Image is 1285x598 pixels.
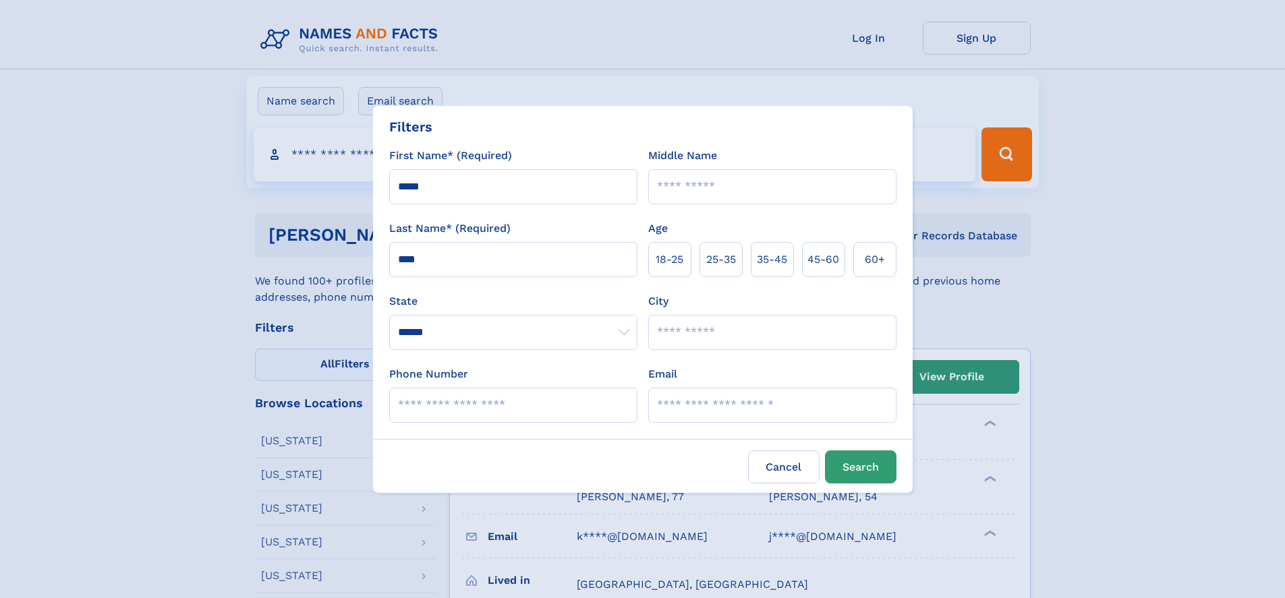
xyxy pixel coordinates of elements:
button: Search [825,450,896,483]
span: 18‑25 [656,251,683,268]
span: 60+ [865,251,885,268]
div: Filters [389,117,432,137]
label: City [648,293,668,309]
label: Phone Number [389,366,468,382]
label: State [389,293,637,309]
span: 45‑60 [807,251,839,268]
span: 35‑45 [757,251,787,268]
label: Cancel [748,450,820,483]
label: Middle Name [648,148,717,164]
label: Email [648,366,677,382]
span: 25‑35 [706,251,736,268]
label: Last Name* (Required) [389,220,511,237]
label: Age [648,220,668,237]
label: First Name* (Required) [389,148,512,164]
